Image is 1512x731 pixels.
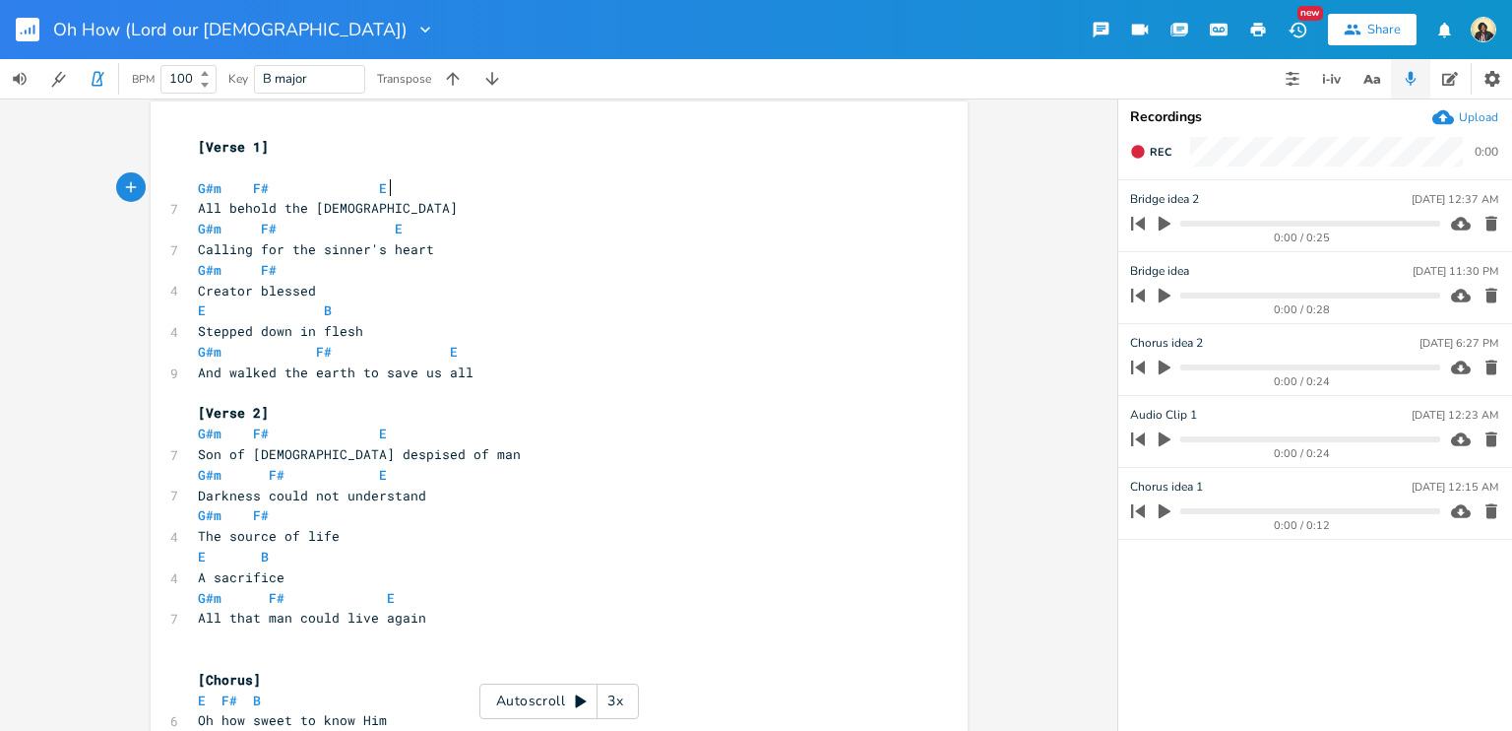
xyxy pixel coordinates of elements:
[198,445,521,463] span: Son of [DEMOGRAPHIC_DATA] despised of man
[221,692,237,709] span: F#
[1122,136,1179,167] button: Rec
[198,343,221,361] span: G#m
[1412,194,1498,205] div: [DATE] 12:37 AM
[198,220,221,237] span: G#m
[1328,14,1417,45] button: Share
[198,301,206,319] span: E
[253,506,269,524] span: F#
[253,692,261,709] span: B
[1130,478,1203,497] span: Chorus idea 1
[198,199,458,217] span: All behold the [DEMOGRAPHIC_DATA]
[1165,304,1440,315] div: 0:00 / 0:28
[198,404,269,422] span: [Verse 2]
[198,692,206,709] span: E
[198,671,261,689] span: [Chorus]
[379,466,387,484] span: E
[198,364,473,381] span: And walked the earth to save us all
[198,425,221,442] span: G#m
[1130,110,1500,124] div: Recordings
[198,322,363,340] span: Stepped down in flesh
[198,261,221,279] span: G#m
[1419,338,1498,349] div: [DATE] 6:27 PM
[261,261,277,279] span: F#
[1130,406,1197,425] span: Audio Clip 1
[1165,233,1440,243] div: 0:00 / 0:25
[198,487,426,504] span: Darkness could not understand
[1278,12,1317,47] button: New
[598,684,633,719] div: 3x
[1432,106,1498,128] button: Upload
[1367,21,1401,38] div: Share
[1130,190,1199,209] span: Bridge idea 2
[316,343,332,361] span: F#
[379,425,387,442] span: E
[253,179,269,197] span: F#
[198,506,221,524] span: G#m
[198,466,221,484] span: G#m
[198,589,221,607] span: G#m
[198,179,221,197] span: G#m
[1165,448,1440,459] div: 0:00 / 0:24
[261,220,277,237] span: F#
[479,684,639,719] div: Autoscroll
[1297,6,1323,21] div: New
[1475,146,1498,158] div: 0:00
[1459,109,1498,125] div: Upload
[263,70,307,88] span: B major
[261,548,269,565] span: B
[1413,266,1498,277] div: [DATE] 11:30 PM
[1471,17,1496,42] img: Sandy Amoakohene
[269,589,284,607] span: F#
[1130,262,1189,281] span: Bridge idea
[198,548,206,565] span: E
[198,138,269,156] span: [Verse 1]
[1150,145,1171,160] span: Rec
[269,466,284,484] span: F#
[198,609,426,627] span: All that man could live again
[198,568,284,586] span: A sacrifice
[198,527,340,545] span: The source of life
[1130,334,1203,353] span: Chorus idea 2
[324,301,332,319] span: B
[377,73,431,85] div: Transpose
[198,240,434,258] span: Calling for the sinner's heart
[450,343,458,361] span: E
[228,73,248,85] div: Key
[395,220,403,237] span: E
[387,589,395,607] span: E
[132,74,155,85] div: BPM
[1165,376,1440,387] div: 0:00 / 0:24
[1412,410,1498,421] div: [DATE] 12:23 AM
[53,21,408,38] span: Oh How (Lord our [DEMOGRAPHIC_DATA])
[1165,520,1440,531] div: 0:00 / 0:12
[1412,482,1498,493] div: [DATE] 12:15 AM
[379,179,387,197] span: E
[198,282,316,299] span: Creator blessed
[253,425,269,442] span: F#
[198,711,387,729] span: Oh how sweet to know Him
